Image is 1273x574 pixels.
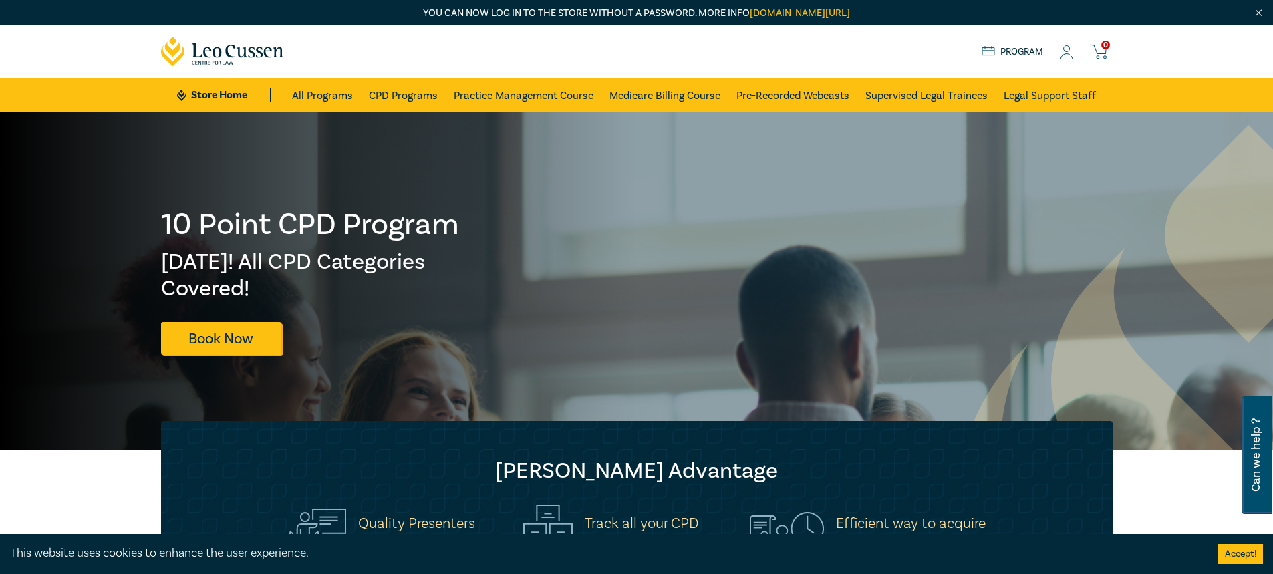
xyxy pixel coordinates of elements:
a: Practice Management Course [454,78,593,112]
h2: [PERSON_NAME] Advantage [188,458,1086,484]
h5: Quality Presenters and CPD programs [358,515,478,549]
button: Accept cookies [1218,544,1263,564]
img: Efficient way to acquire<br>your 10 CPD Points [750,512,824,552]
a: Medicare Billing Course [609,78,720,112]
span: 0 [1101,41,1110,49]
a: CPD Programs [369,78,438,112]
a: Supervised Legal Trainees [865,78,988,112]
img: Close [1253,7,1264,19]
a: [DOMAIN_NAME][URL] [750,7,850,19]
div: This website uses cookies to enhance the user experience. [10,545,1198,562]
a: Book Now [161,322,281,355]
img: Quality Presenters<br>and CPD programs [287,509,346,556]
span: Can we help ? [1250,404,1262,506]
h5: Track all your CPD points in one place [585,515,705,549]
img: Track all your CPD<br>points in one place [523,505,573,559]
a: Pre-Recorded Webcasts [736,78,849,112]
a: Store Home [177,88,270,102]
a: Legal Support Staff [1004,78,1096,112]
h1: 10 Point CPD Program [161,207,460,242]
h5: Efficient way to acquire your 10 CPD Points [836,515,986,549]
p: You can now log in to the store without a password. More info [161,6,1113,21]
a: All Programs [292,78,353,112]
h2: [DATE]! All CPD Categories Covered! [161,249,460,302]
a: Program [982,45,1044,59]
